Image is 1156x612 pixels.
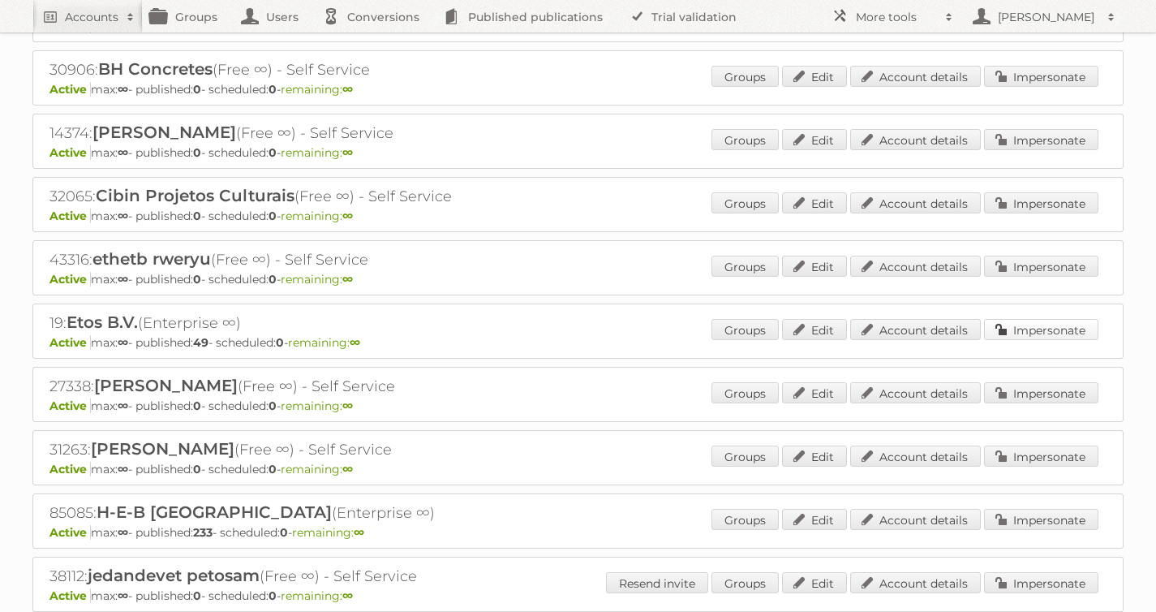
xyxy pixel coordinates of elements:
[850,319,981,340] a: Account details
[193,525,213,540] strong: 233
[49,525,91,540] span: Active
[850,382,981,403] a: Account details
[711,192,779,213] a: Groups
[281,399,353,413] span: remaining:
[782,572,847,593] a: Edit
[49,399,91,413] span: Active
[49,439,617,460] h2: 31263: (Free ∞) - Self Service
[193,588,201,603] strong: 0
[276,335,284,350] strong: 0
[342,145,353,160] strong: ∞
[193,335,208,350] strong: 49
[269,588,277,603] strong: 0
[118,272,128,287] strong: ∞
[711,572,779,593] a: Groups
[342,82,353,97] strong: ∞
[782,256,847,277] a: Edit
[342,588,353,603] strong: ∞
[269,462,277,476] strong: 0
[280,525,288,540] strong: 0
[118,82,128,97] strong: ∞
[49,123,617,144] h2: 14374: (Free ∞) - Self Service
[984,129,1098,150] a: Impersonate
[711,256,779,277] a: Groups
[118,399,128,413] strong: ∞
[984,509,1098,530] a: Impersonate
[350,335,360,350] strong: ∞
[193,462,201,476] strong: 0
[193,399,201,413] strong: 0
[288,335,360,350] span: remaining:
[984,256,1098,277] a: Impersonate
[49,209,91,223] span: Active
[984,66,1098,87] a: Impersonate
[711,509,779,530] a: Groups
[49,82,91,97] span: Active
[850,129,981,150] a: Account details
[850,509,981,530] a: Account details
[49,145,91,160] span: Active
[49,588,1107,603] p: max: - published: - scheduled: -
[711,446,779,467] a: Groups
[850,192,981,213] a: Account details
[98,59,213,79] span: BH Concretes
[193,272,201,287] strong: 0
[49,335,91,350] span: Active
[97,502,332,522] span: H-E-B [GEOGRAPHIC_DATA]
[49,272,91,287] span: Active
[88,566,260,585] span: jedandevet petosam
[850,446,981,467] a: Account details
[49,502,617,524] h2: 85085: (Enterprise ∞)
[193,145,201,160] strong: 0
[49,186,617,207] h2: 32065: (Free ∞) - Self Service
[65,9,118,25] h2: Accounts
[711,66,779,87] a: Groups
[782,129,847,150] a: Edit
[711,129,779,150] a: Groups
[49,566,617,587] h2: 38112: (Free ∞) - Self Service
[49,335,1107,350] p: max: - published: - scheduled: -
[193,209,201,223] strong: 0
[606,572,708,593] a: Resend invite
[49,399,1107,413] p: max: - published: - scheduled: -
[118,145,128,160] strong: ∞
[49,272,1107,287] p: max: - published: - scheduled: -
[856,9,937,25] h2: More tools
[782,446,847,467] a: Edit
[118,335,128,350] strong: ∞
[49,376,617,397] h2: 27338: (Free ∞) - Self Service
[711,382,779,403] a: Groups
[711,319,779,340] a: Groups
[49,312,617,334] h2: 19: (Enterprise ∞)
[281,209,353,223] span: remaining:
[269,272,277,287] strong: 0
[782,192,847,213] a: Edit
[92,249,211,269] span: ethetb rweryu
[342,399,353,413] strong: ∞
[342,272,353,287] strong: ∞
[96,186,294,205] span: Cibin Projetos Culturais
[49,82,1107,97] p: max: - published: - scheduled: -
[193,82,201,97] strong: 0
[118,525,128,540] strong: ∞
[782,319,847,340] a: Edit
[49,462,91,476] span: Active
[281,272,353,287] span: remaining:
[782,509,847,530] a: Edit
[984,192,1098,213] a: Impersonate
[118,462,128,476] strong: ∞
[984,382,1098,403] a: Impersonate
[92,123,236,142] span: [PERSON_NAME]
[850,572,981,593] a: Account details
[782,66,847,87] a: Edit
[994,9,1099,25] h2: [PERSON_NAME]
[269,145,277,160] strong: 0
[49,588,91,603] span: Active
[49,209,1107,223] p: max: - published: - scheduled: -
[342,209,353,223] strong: ∞
[269,209,277,223] strong: 0
[49,462,1107,476] p: max: - published: - scheduled: -
[269,82,277,97] strong: 0
[49,59,617,80] h2: 30906: (Free ∞) - Self Service
[281,462,353,476] span: remaining:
